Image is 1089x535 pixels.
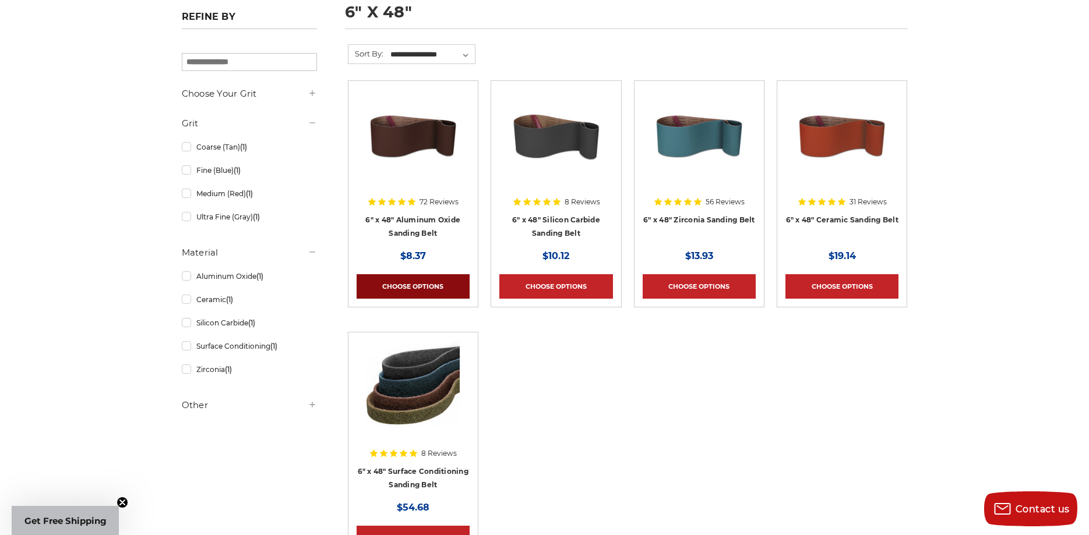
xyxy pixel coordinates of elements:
a: 6"x48" Surface Conditioning Sanding Belts [357,341,470,453]
a: Choose Options [785,274,898,299]
img: 6"x48" Surface Conditioning Sanding Belts [366,341,460,434]
span: (1) [256,272,263,281]
a: 6" x 48" Silicon Carbide File Belt [499,89,612,202]
a: Zirconia [182,359,317,380]
span: (1) [246,189,253,198]
select: Sort By: [389,46,475,63]
span: 31 Reviews [850,199,887,206]
span: (1) [248,318,255,327]
h5: Refine by [182,11,317,29]
span: 72 Reviews [420,199,459,206]
h5: Material [182,246,317,260]
span: $13.93 [685,250,713,261]
h5: Choose Your Grit [182,87,317,101]
a: Silicon Carbide [182,313,317,333]
span: 8 Reviews [565,199,600,206]
h1: 6" x 48" [345,4,908,29]
span: (1) [225,365,232,374]
span: Get Free Shipping [24,515,107,526]
span: Contact us [1016,504,1070,515]
a: 6" x 48" Aluminum Oxide Sanding Belt [357,89,470,202]
h5: Grit [182,116,317,130]
span: (1) [270,342,277,350]
a: Choose Options [643,274,756,299]
span: 8 Reviews [421,450,457,457]
a: 6" x 48" Silicon Carbide Sanding Belt [512,215,600,238]
button: Close teaser [117,497,128,508]
h5: Other [182,398,317,412]
span: (1) [234,166,241,175]
a: 6" x 48" Aluminum Oxide Sanding Belt [365,215,460,238]
button: Contact us [984,491,1077,526]
a: Coarse (Tan) [182,137,317,157]
a: Aluminum Oxide [182,266,317,286]
label: Sort By: [348,45,383,62]
a: Choose Options [357,274,470,299]
a: Medium (Red) [182,183,317,204]
img: 6" x 48" Aluminum Oxide Sanding Belt [366,89,460,182]
span: (1) [253,212,260,221]
a: 6" x 48" Ceramic Sanding Belt [786,215,898,224]
div: Get Free ShippingClose teaser [12,506,119,535]
a: Ultra Fine (Gray) [182,207,317,227]
span: $54.68 [397,502,429,513]
img: 6" x 48" Zirconia Sanding Belt [653,89,746,182]
img: 6" x 48" Silicon Carbide File Belt [509,89,602,182]
span: (1) [226,295,233,304]
img: 6" x 48" Ceramic Sanding Belt [795,89,889,182]
span: 56 Reviews [706,199,745,206]
a: Ceramic [182,289,317,310]
span: $19.14 [829,250,856,261]
a: 6" x 48" Zirconia Sanding Belt [643,89,756,202]
span: $8.37 [400,250,426,261]
a: 6" x 48" Ceramic Sanding Belt [785,89,898,202]
span: (1) [240,143,247,151]
a: Choose Options [499,274,612,299]
span: $10.12 [542,250,569,261]
a: Surface Conditioning [182,336,317,356]
a: 6" x 48" Zirconia Sanding Belt [643,215,755,224]
a: Fine (Blue) [182,160,317,180]
a: 6" x 48" Surface Conditioning Sanding Belt [358,467,468,489]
